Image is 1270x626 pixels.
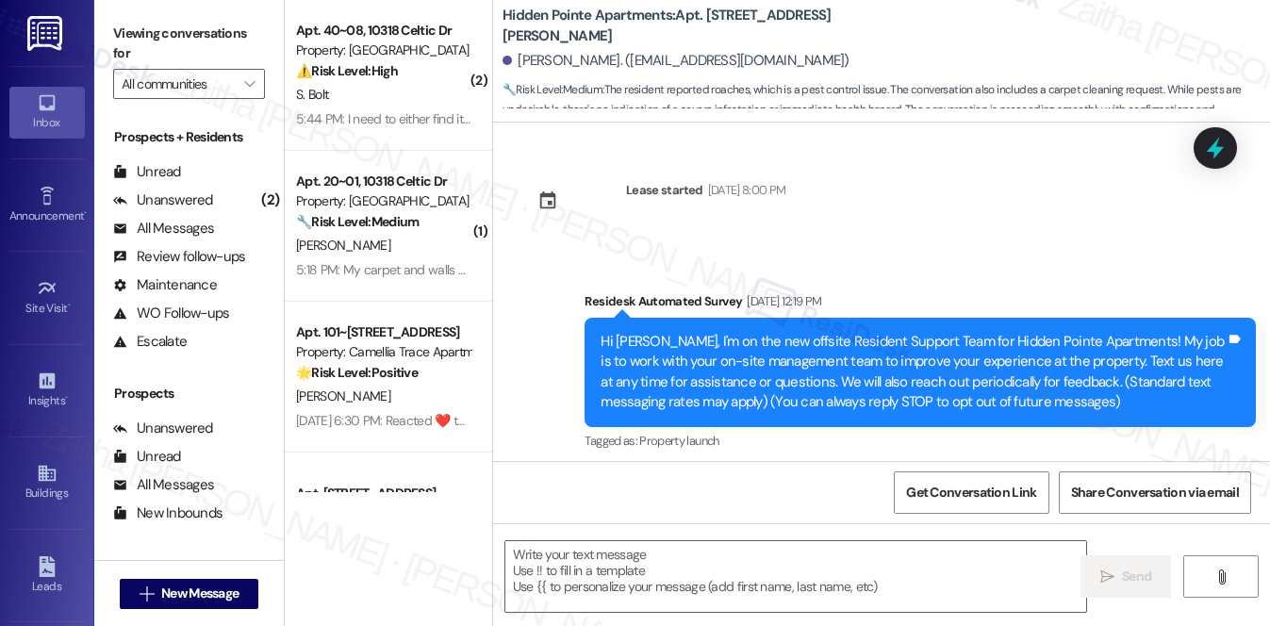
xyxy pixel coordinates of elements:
[9,551,85,601] a: Leads
[296,191,470,211] div: Property: [GEOGRAPHIC_DATA] Apartments
[113,332,187,352] div: Escalate
[601,332,1226,413] div: Hi [PERSON_NAME], I'm on the new offsite Resident Support Team for Hidden Pointe Apartments! My j...
[9,457,85,508] a: Buildings
[296,86,328,103] span: S. Bolt
[503,80,1270,140] span: : The resident reported roaches, which is a pest control issue. The conversation also includes a ...
[1100,569,1114,585] i: 
[27,16,66,51] img: ResiDesk Logo
[296,484,470,503] div: Apt. [STREET_ADDRESS]
[140,586,154,601] i: 
[585,427,1256,454] div: Tagged as:
[1071,483,1239,502] span: Share Conversation via email
[1214,569,1229,585] i: 
[122,69,235,99] input: All communities
[296,21,470,41] div: Apt. 40~08, 10318 Celtic Dr
[296,213,419,230] strong: 🔧 Risk Level: Medium
[296,322,470,342] div: Apt. 101~[STREET_ADDRESS]
[1080,555,1172,598] button: Send
[894,471,1048,514] button: Get Conversation Link
[503,51,849,71] div: [PERSON_NAME]. ([EMAIL_ADDRESS][DOMAIN_NAME])
[296,412,750,429] div: [DATE] 6:30 PM: Reacted ❤️ to “[PERSON_NAME] (Camellia Trace Apartments): 😊”
[503,82,602,97] strong: 🔧 Risk Level: Medium
[296,172,470,191] div: Apt. 20~01, 10318 Celtic Dr
[113,247,245,267] div: Review follow-ups
[296,62,398,79] strong: ⚠️ Risk Level: High
[244,76,255,91] i: 
[113,162,181,182] div: Unread
[68,299,71,312] span: •
[296,387,390,404] span: [PERSON_NAME]
[113,419,213,438] div: Unanswered
[94,384,284,404] div: Prospects
[296,41,470,60] div: Property: [GEOGRAPHIC_DATA] Apartments
[161,584,239,603] span: New Message
[120,579,259,609] button: New Message
[296,342,470,362] div: Property: Camellia Trace Apartments
[585,291,1256,318] div: Residesk Automated Survey
[639,433,718,449] span: Property launch
[9,365,85,416] a: Insights •
[113,304,229,323] div: WO Follow-ups
[906,483,1036,502] span: Get Conversation Link
[84,206,87,220] span: •
[65,391,68,404] span: •
[94,556,284,576] div: Residents
[256,186,284,215] div: (2)
[113,503,223,523] div: New Inbounds
[1059,471,1251,514] button: Share Conversation via email
[296,237,390,254] span: [PERSON_NAME]
[113,190,213,210] div: Unanswered
[296,364,418,381] strong: 🌟 Risk Level: Positive
[113,475,214,495] div: All Messages
[113,19,265,69] label: Viewing conversations for
[9,272,85,323] a: Site Visit •
[296,110,826,127] div: 5:44 PM: I need to either find it or be able to tell Amazon it wasn't delivered so they'll send i...
[113,219,214,239] div: All Messages
[626,180,703,200] div: Lease started
[1122,567,1151,586] span: Send
[113,447,181,467] div: Unread
[742,291,821,311] div: [DATE] 12:19 PM
[703,180,786,200] div: [DATE] 8:00 PM
[9,87,85,138] a: Inbox
[94,127,284,147] div: Prospects + Residents
[503,6,880,46] b: Hidden Pointe Apartments: Apt. [STREET_ADDRESS][PERSON_NAME]
[113,275,217,295] div: Maintenance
